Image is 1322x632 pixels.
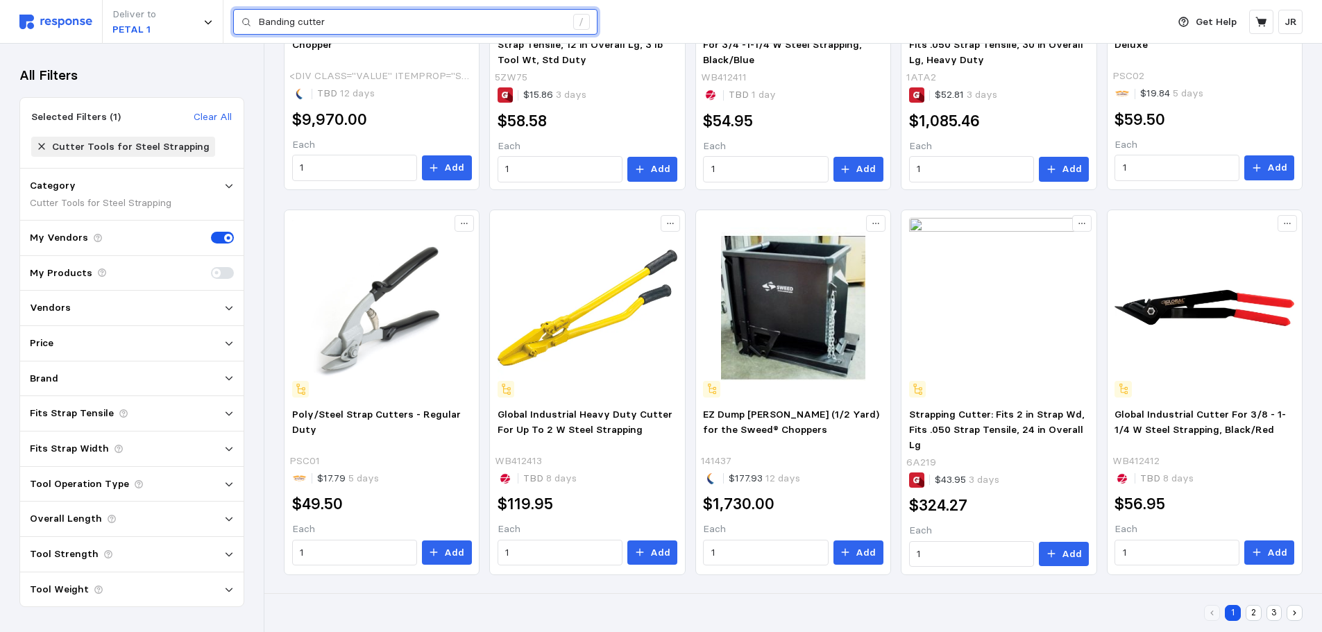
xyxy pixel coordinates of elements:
p: Tool Strength [30,547,99,562]
input: Search for a product name or SKU [258,10,566,35]
p: Price [30,336,53,351]
p: Fits Strap Width [30,441,109,456]
p: PSC02 [1112,69,1144,84]
p: 5ZW75 [495,70,527,85]
p: Clear All [194,110,232,125]
p: Add [856,162,876,177]
p: Each [1115,522,1294,537]
span: Strapping Cutter: Fits 2 in Strap Wd, Fits .050 Strap Tensile, 30 in Overall Lg, Heavy Duty [909,24,1085,66]
h2: $54.95 [703,110,753,132]
span: 5 days [1170,87,1203,99]
span: 1 day [749,88,776,101]
input: Qty [1123,540,1232,565]
span: Global Industrial Heavy Duty Cutter For 3/4 -1-1/4 W Steel Strapping, Black/Blue [703,24,878,66]
p: My Vendors [30,230,88,246]
button: Add [1039,157,1089,182]
span: 3 days [964,88,997,101]
button: Add [627,540,677,565]
button: Add [1244,540,1294,565]
p: Add [1062,547,1082,562]
h2: $1,085.46 [909,110,980,132]
p: Category [30,178,76,194]
input: Qty [917,542,1026,567]
input: Qty [300,155,409,180]
div: Cutter Tools for Steel Strapping [30,196,234,210]
div: / [573,14,590,31]
input: Qty [711,540,820,565]
p: 141437 [701,454,731,469]
p: TBD [523,471,577,486]
p: Add [856,545,876,561]
input: Qty [1123,155,1232,180]
p: Tool Weight [30,582,89,597]
p: Get Help [1196,15,1237,30]
img: PSC.jpg [292,218,472,398]
img: 412412.webp [1115,218,1294,398]
button: Clear All [193,109,232,126]
h2: $59.50 [1115,109,1165,130]
p: PETAL 1 [112,22,156,37]
div: Selected Filters (1) [31,110,121,124]
p: Each [703,139,883,154]
input: Qty [300,540,409,565]
span: Strapping Cutter: Fits 2 in Strap Wd, Fits .050 Strap Tensile, 24 in Overall Lg [909,408,1085,450]
span: 12 days [763,472,800,484]
p: TBD [1140,471,1194,486]
p: Add [1267,160,1287,176]
p: $43.95 [935,472,999,488]
p: Add [444,545,464,561]
h2: $9,970.00 [292,109,367,130]
p: Tool Operation Type [30,477,129,492]
p: $19.84 [1140,86,1203,101]
button: Add [1244,155,1294,180]
p: Each [703,522,883,537]
p: Vendors [30,300,71,316]
input: Qty [505,157,614,182]
p: 6A219 [906,455,936,470]
h2: $324.27 [909,495,967,516]
h2: $56.95 [1115,493,1165,515]
div: Cutter Tools for Steel Strapping [52,139,210,154]
button: 3 [1266,605,1282,621]
span: 8 days [1160,472,1194,484]
h3: All Filters [19,66,78,85]
h2: $58.58 [498,110,547,132]
img: 6A219_AS02 [909,218,1089,398]
p: Fits Strap Tensile [30,406,114,421]
button: Add [627,157,677,182]
span: EZ Dump [PERSON_NAME] (1/2 Yard) for the Sweed® Choppers [703,408,879,436]
p: $15.86 [523,87,586,103]
span: Global Industrial Cutter For 3/8 - 1-1/4 W Steel Strapping, Black/Red [1115,408,1286,436]
p: Each [909,523,1089,538]
button: 2 [1246,605,1262,621]
span: 12 days [337,87,375,99]
img: svg%3e [19,15,92,29]
p: Deliver to [112,7,156,22]
button: Add [1039,542,1089,567]
h2: $119.95 [498,493,553,515]
p: TBD [317,86,375,101]
p: WB412413 [495,454,542,469]
p: $17.79 [317,471,379,486]
p: Brand [30,371,58,386]
p: WB412412 [1112,454,1160,469]
img: 412413.webp [498,218,677,398]
h2: $1,730.00 [703,493,774,515]
p: $52.81 [935,87,997,103]
h2: $49.50 [292,493,343,515]
p: Add [1062,162,1082,177]
button: Add [422,155,472,180]
button: Add [422,540,472,565]
button: 1 [1225,605,1241,621]
input: Qty [505,540,614,565]
span: 8 days [543,472,577,484]
p: Each [498,522,677,537]
p: TBD [729,87,776,103]
p: Each [909,139,1089,154]
p: My Products [30,266,92,281]
span: 3 days [553,88,586,101]
p: Add [444,160,464,176]
input: Qty [917,157,1026,182]
p: Each [1115,137,1294,153]
input: Qty [711,157,820,182]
